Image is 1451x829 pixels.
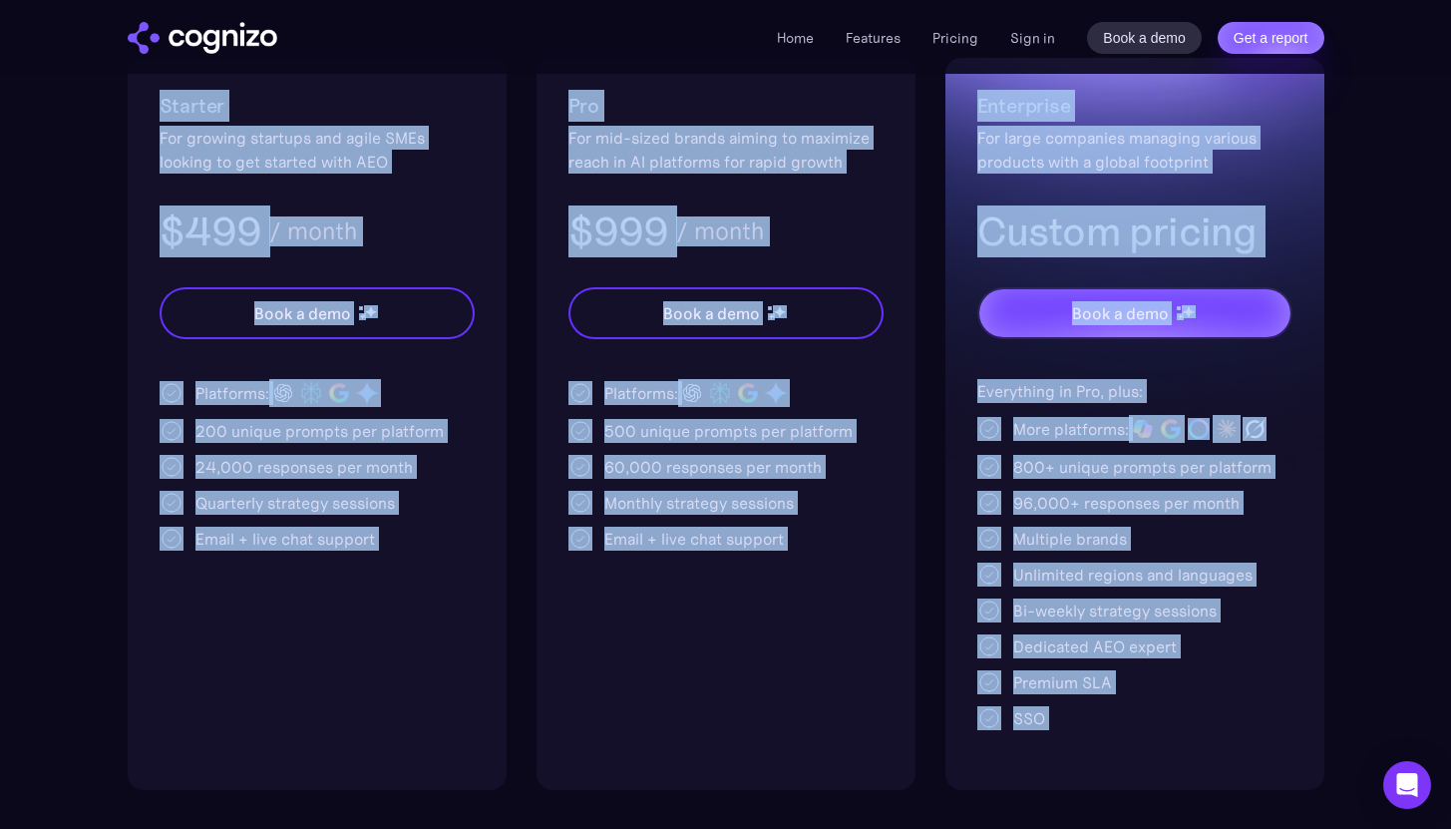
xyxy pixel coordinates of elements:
[604,381,678,405] div: Platforms:
[604,491,794,515] div: Monthly strategy sessions
[160,126,475,174] div: For growing startups and agile SMEs looking to get started with AEO
[1072,301,1168,325] div: Book a demo
[359,306,362,309] img: star
[977,379,1292,403] div: Everything in Pro, plus:
[1218,22,1324,54] a: Get a report
[128,22,277,54] img: cognizo logo
[364,305,377,318] img: star
[1013,563,1253,587] div: Unlimited regions and languages
[604,527,784,551] div: Email + live chat support
[1177,306,1180,309] img: star
[773,305,786,318] img: star
[195,491,395,515] div: Quarterly strategy sessions
[160,206,262,257] h3: $499
[195,527,375,551] div: Email + live chat support
[846,29,901,47] a: Features
[768,306,771,309] img: star
[195,419,444,443] div: 200 unique prompts per platform
[160,90,475,122] h2: Starter
[1013,706,1045,730] div: SSO
[676,219,764,243] div: / month
[568,90,884,122] h2: Pro
[977,206,1292,257] h3: Custom pricing
[128,22,277,54] a: home
[1010,26,1055,50] a: Sign in
[663,301,759,325] div: Book a demo
[1013,599,1217,622] div: Bi-weekly strategy sessions
[1013,417,1129,441] div: More platforms:
[977,287,1292,339] a: Book a demostarstarstar
[1013,491,1240,515] div: 96,000+ responses per month
[977,90,1292,122] h2: Enterprise
[1177,313,1184,320] img: star
[604,455,822,479] div: 60,000 responses per month
[1182,305,1195,318] img: star
[568,126,884,174] div: For mid-sized brands aiming to maximize reach in AI platforms for rapid growth
[568,206,669,257] h3: $999
[269,219,357,243] div: / month
[254,301,350,325] div: Book a demo
[1013,670,1112,694] div: Premium SLA
[777,29,814,47] a: Home
[768,313,775,320] img: star
[1087,22,1202,54] a: Book a demo
[195,455,413,479] div: 24,000 responses per month
[1013,527,1127,551] div: Multiple brands
[195,381,269,405] div: Platforms:
[568,287,884,339] a: Book a demostarstarstar
[932,29,978,47] a: Pricing
[604,419,853,443] div: 500 unique prompts per platform
[1013,634,1177,658] div: Dedicated AEO expert
[160,287,475,339] a: Book a demostarstarstar
[977,126,1292,174] div: For large companies managing various products with a global footprint
[1013,455,1271,479] div: 800+ unique prompts per platform
[359,313,366,320] img: star
[1383,761,1431,809] div: Open Intercom Messenger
